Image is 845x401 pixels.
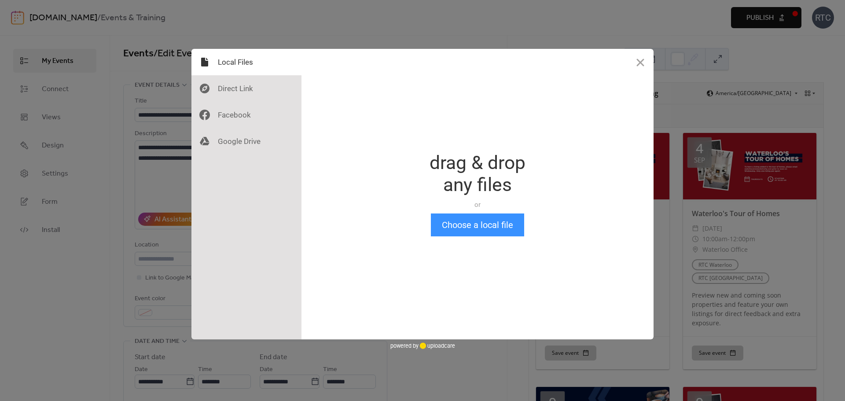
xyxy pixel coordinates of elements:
button: Close [627,49,654,75]
button: Choose a local file [431,213,524,236]
div: Google Drive [191,128,301,155]
a: uploadcare [419,342,455,349]
div: or [430,200,525,209]
div: drag & drop any files [430,152,525,196]
div: Direct Link [191,75,301,102]
div: Local Files [191,49,301,75]
div: powered by [390,339,455,353]
div: Facebook [191,102,301,128]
